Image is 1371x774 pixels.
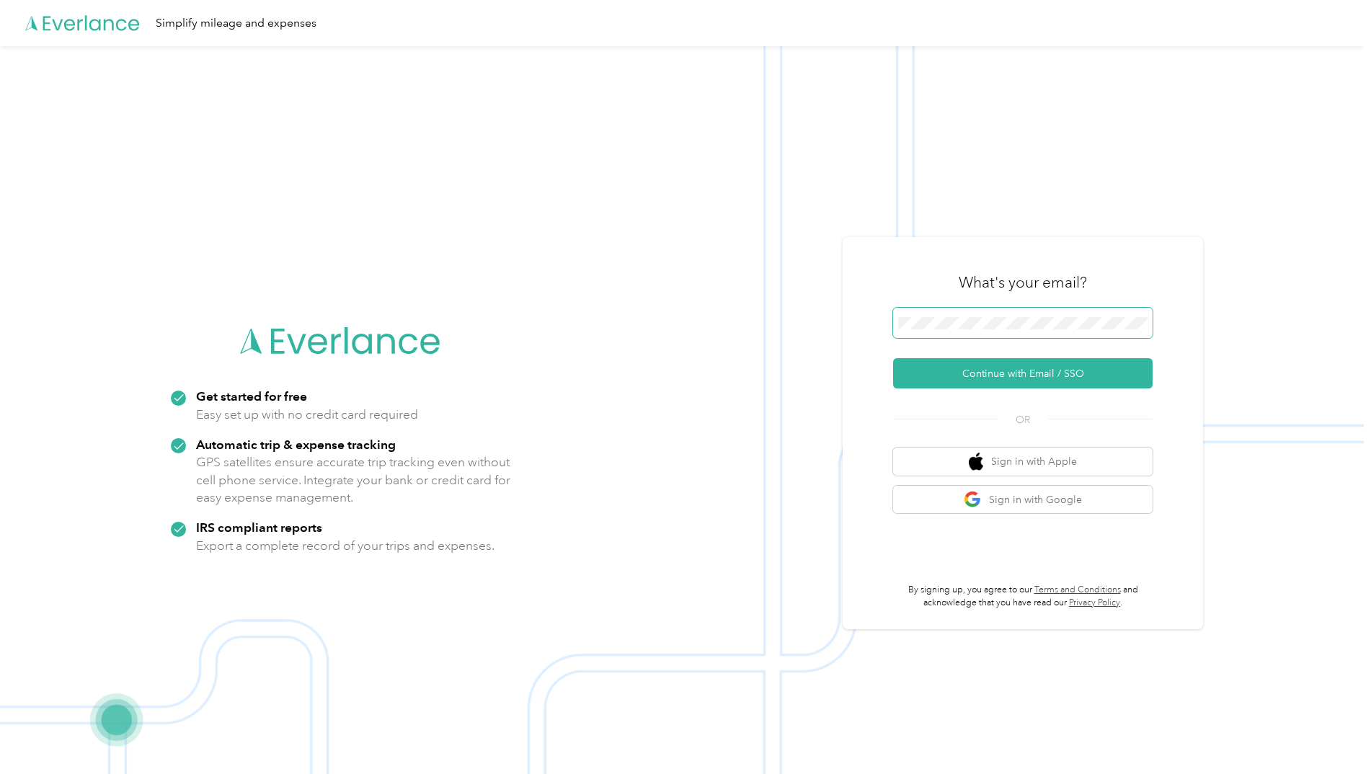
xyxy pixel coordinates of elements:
[156,14,316,32] div: Simplify mileage and expenses
[196,388,307,404] strong: Get started for free
[1034,584,1121,595] a: Terms and Conditions
[893,584,1153,609] p: By signing up, you agree to our and acknowledge that you have read our .
[196,406,418,424] p: Easy set up with no credit card required
[196,453,511,507] p: GPS satellites ensure accurate trip tracking even without cell phone service. Integrate your bank...
[969,453,983,471] img: apple logo
[959,272,1087,293] h3: What's your email?
[196,537,494,555] p: Export a complete record of your trips and expenses.
[998,412,1048,427] span: OR
[893,448,1153,476] button: apple logoSign in with Apple
[196,520,322,535] strong: IRS compliant reports
[1069,597,1120,608] a: Privacy Policy
[893,486,1153,514] button: google logoSign in with Google
[964,491,982,509] img: google logo
[893,358,1153,388] button: Continue with Email / SSO
[196,437,396,452] strong: Automatic trip & expense tracking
